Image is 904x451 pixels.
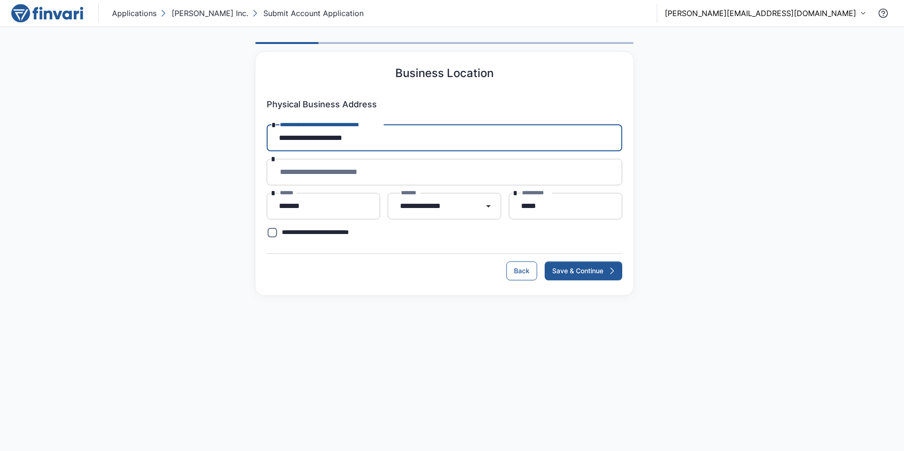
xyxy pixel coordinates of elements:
[11,4,83,23] img: logo
[267,99,622,110] h6: Physical Business Address
[110,6,158,21] button: Applications
[395,67,494,80] h5: Business Location
[263,8,364,19] p: Submit Account Application
[250,6,365,21] button: Submit Account Application
[665,8,866,19] button: [PERSON_NAME][EMAIL_ADDRESS][DOMAIN_NAME]
[506,261,537,280] button: Back
[172,8,248,19] p: [PERSON_NAME] Inc.
[874,4,893,23] button: Contact Support
[545,261,622,280] button: Save & Continue
[112,8,156,19] p: Applications
[479,197,498,216] button: Open
[158,6,250,21] button: [PERSON_NAME] Inc.
[665,8,856,19] p: [PERSON_NAME][EMAIL_ADDRESS][DOMAIN_NAME]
